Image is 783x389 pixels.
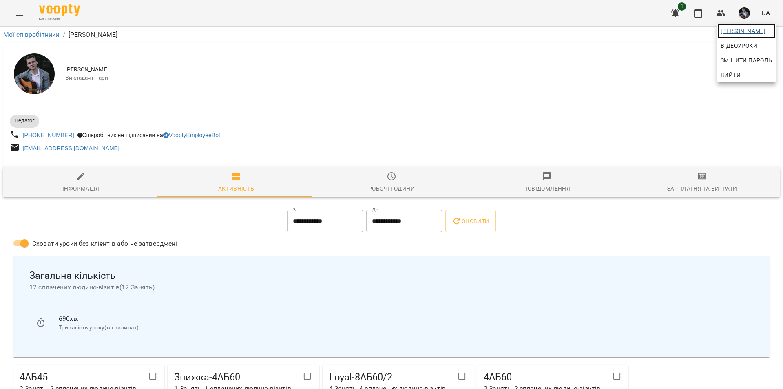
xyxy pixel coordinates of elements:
a: Змінити пароль [717,53,776,68]
span: [PERSON_NAME] [721,26,772,36]
button: Вийти [717,68,776,82]
a: [PERSON_NAME] [717,24,776,38]
span: Вийти [721,70,741,80]
a: Відеоуроки [717,38,761,53]
span: Відеоуроки [721,41,757,51]
span: Змінити пароль [721,56,772,65]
